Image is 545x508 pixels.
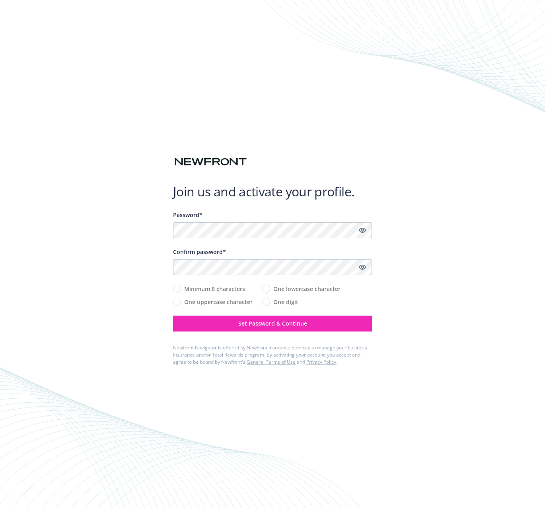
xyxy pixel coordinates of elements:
[173,222,372,238] input: Enter a unique password...
[247,359,296,365] a: General Terms of Use
[173,155,248,169] img: Newfront logo
[273,298,298,306] span: One digit
[173,211,202,219] span: Password*
[238,320,307,327] span: Set Password & Continue
[173,184,372,200] h1: Join us and activate your profile.
[173,316,372,332] button: Set Password & Continue
[184,298,253,306] span: One uppercase character
[173,248,226,256] span: Confirm password*
[184,285,245,293] span: Minimum 8 characters
[358,225,367,235] a: Show password
[306,359,336,365] a: Privacy Policy
[173,259,372,275] input: Confirm your unique password
[358,262,367,272] a: Show password
[273,285,341,293] span: One lowercase character
[173,344,372,366] div: Newfront Navigator is offered by Newfront Insurance Services to manage your business insurance an...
